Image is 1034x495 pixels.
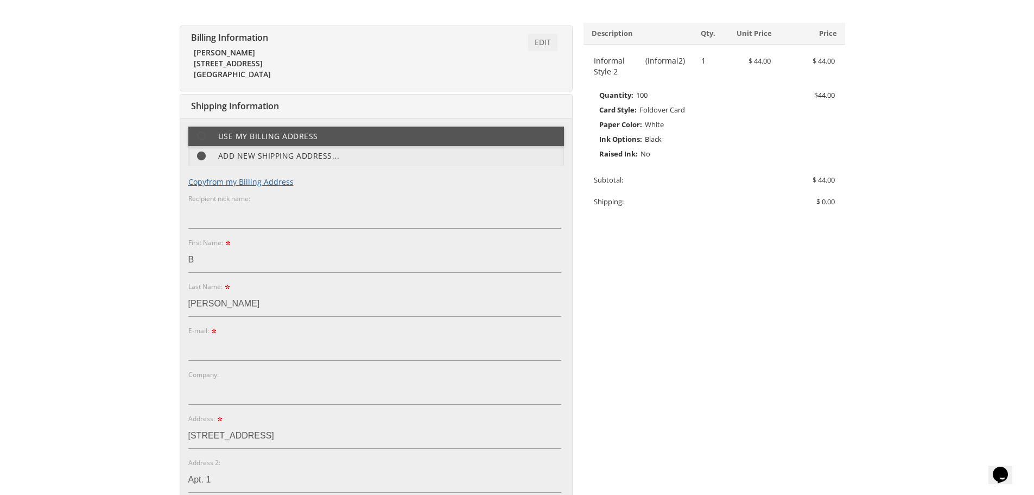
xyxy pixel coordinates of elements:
[645,134,662,144] span: Black
[813,175,835,185] span: $ 44.00
[814,88,835,102] span: $44.00
[188,177,206,187] strong: Copy
[583,28,693,39] div: Description
[211,329,216,334] img: pc_icon_required.gif
[188,458,220,467] label: Address 2:
[188,127,564,146] label: Use my billing address
[528,34,557,51] a: Edit
[194,47,382,80] div: [PERSON_NAME] [STREET_ADDRESS] [GEOGRAPHIC_DATA]
[599,103,637,117] span: Card Style:
[188,326,218,335] label: E-mail:
[188,282,232,291] label: Last Name:
[188,100,279,112] span: Shipping Information
[594,197,624,206] span: Shipping:
[640,149,650,159] span: No
[188,370,219,379] label: Company:
[594,55,643,77] span: Informal Style 2
[748,56,771,66] span: $ 44.00
[188,194,250,203] label: Recipient nick name:
[188,414,224,423] label: Address:
[599,88,633,102] span: Quantity:
[188,177,294,187] a: Copyfrom my Billing Address
[188,238,232,247] label: First Name:
[693,55,715,66] div: 1
[816,197,835,206] span: $ 0.00
[813,56,835,66] span: $ 44.00
[225,285,230,290] img: pc_icon_required.gif
[645,55,685,77] span: (informal2)
[599,147,638,161] span: Raised Ink:
[188,32,268,43] span: Billing Information
[714,28,780,39] div: Unit Price
[599,132,642,146] span: Ink Options:
[780,28,846,39] div: Price
[217,417,222,422] img: pc_icon_required.gif
[188,146,564,166] label: Add new shipping address...
[988,452,1023,484] iframe: chat widget
[594,175,623,185] span: Subtotal:
[636,90,648,100] span: 100
[693,28,714,39] div: Qty.
[639,105,685,115] span: Foldover Card
[645,120,664,129] span: White
[225,241,230,246] img: pc_icon_required.gif
[599,117,642,131] span: Paper Color:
